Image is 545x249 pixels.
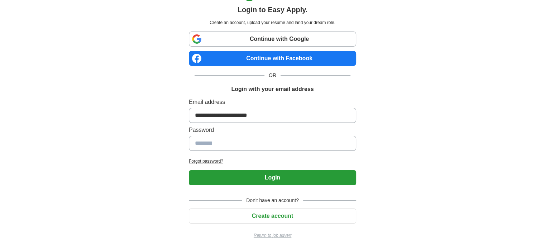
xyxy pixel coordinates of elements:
a: Return to job advert [189,232,356,239]
a: Create account [189,213,356,219]
span: OR [264,72,281,79]
h1: Login to Easy Apply. [238,4,308,15]
button: Create account [189,209,356,224]
label: Email address [189,98,356,106]
a: Continue with Facebook [189,51,356,66]
label: Password [189,126,356,134]
a: Continue with Google [189,32,356,47]
h1: Login with your email address [231,85,314,94]
p: Create an account, upload your resume and land your dream role. [190,19,355,26]
button: Login [189,170,356,185]
a: Forgot password? [189,158,356,164]
span: Don't have an account? [242,197,303,204]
